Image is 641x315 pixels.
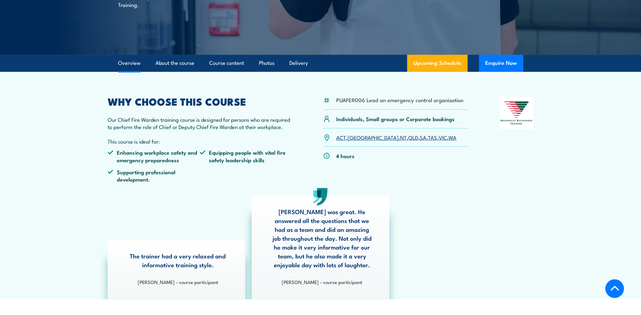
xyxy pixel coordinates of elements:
[270,207,374,269] p: [PERSON_NAME] was great. He answered all the questions that we had as a team and did an amazing j...
[108,116,292,131] p: Our Chief Fire Warden training course is designed for persons who are required to perform the rol...
[118,55,141,71] a: Overview
[336,133,346,141] a: ACT
[336,134,456,141] p: , , , , , , ,
[200,149,292,164] li: Equipping people with vital fire safety leadership skills
[479,55,523,72] button: Enquire Now
[336,96,463,103] li: PUAFER006 Lead an emergency control organisation
[108,97,292,106] h2: WHY CHOOSE THIS COURSE
[282,278,362,285] strong: [PERSON_NAME] - course participant
[108,138,292,145] p: This course is ideal for:
[126,251,229,269] p: The trainer had a very relaxed and informative training style.
[439,133,447,141] a: VIC
[138,278,218,285] strong: [PERSON_NAME] - course participant
[108,168,200,183] li: Supporting professional development.
[108,149,200,164] li: Enhancing workplace safety and emergency preparedness
[420,133,426,141] a: SA
[155,55,194,71] a: About the course
[259,55,274,71] a: Photos
[348,133,399,141] a: [GEOGRAPHIC_DATA]
[336,152,355,159] p: 4 hours
[336,115,455,122] p: Individuals, Small groups or Corporate bookings
[500,97,534,129] img: Nationally Recognised Training logo.
[428,133,437,141] a: TAS
[408,133,418,141] a: QLD
[407,55,468,72] a: Upcoming Schedule
[209,55,244,71] a: Course content
[289,55,308,71] a: Delivery
[449,133,456,141] a: WA
[400,133,407,141] a: NT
